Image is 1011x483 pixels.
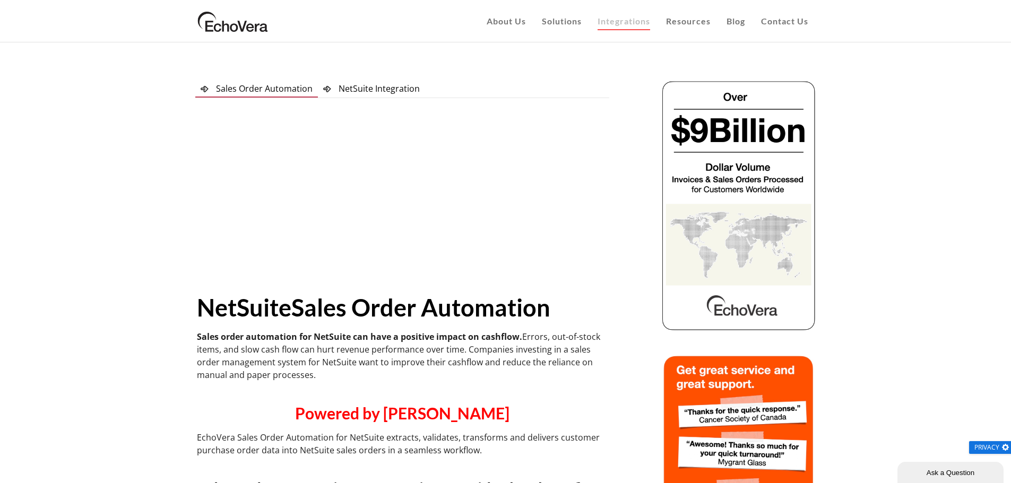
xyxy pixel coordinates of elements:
strong: Sales Order Automation [291,293,550,322]
a: Sales Order Automation [195,80,318,98]
img: echovera dollar volume [661,80,816,331]
p: Errors, out-of-stock items, and slow cash flow can hurt revenue performance over time. Companies ... [197,330,608,381]
p: EchoVera Sales Order Automation for NetSuite extracts, validates, transforms and delivers custome... [197,431,608,456]
span: Powered by [PERSON_NAME] [295,403,509,423]
img: EchoVera [195,8,271,34]
span: Blog [727,16,745,26]
img: gear.png [1001,443,1010,452]
span: About Us [487,16,526,26]
strong: Sales order automation for NetSuite can have a positive impact on cashflow. [197,331,522,343]
span: Resources [666,16,711,26]
iframe: YouTube video player [254,107,551,274]
span: Privacy [974,444,999,450]
span: Integrations [598,16,650,26]
iframe: chat widget [897,460,1006,483]
a: NetSuite Integration [318,80,425,98]
span: NetSuite Integration [339,83,420,94]
strong: NetSuite [197,293,291,322]
span: Contact Us [761,16,808,26]
span: Sales Order Automation [216,83,313,94]
span: Solutions [542,16,582,26]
